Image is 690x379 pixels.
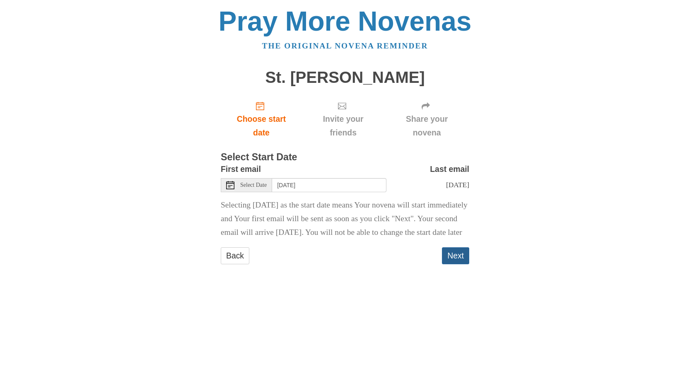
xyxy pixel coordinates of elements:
h1: St. [PERSON_NAME] [221,69,469,87]
h3: Select Start Date [221,152,469,163]
span: Invite your friends [310,112,376,140]
p: Selecting [DATE] as the start date means Your novena will start immediately and Your first email ... [221,198,469,239]
span: Share your novena [393,112,461,140]
label: Last email [430,162,469,176]
button: Next [442,247,469,264]
span: Choose start date [229,112,294,140]
label: First email [221,162,261,176]
a: Back [221,247,249,264]
a: Pray More Novenas [219,6,472,36]
a: Choose start date [221,94,302,144]
div: Click "Next" to confirm your start date first. [302,94,384,144]
input: Use the arrow keys to pick a date [272,178,386,192]
a: The original novena reminder [262,41,428,50]
span: Select Date [240,182,267,188]
span: [DATE] [446,181,469,189]
div: Click "Next" to confirm your start date first. [384,94,469,144]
